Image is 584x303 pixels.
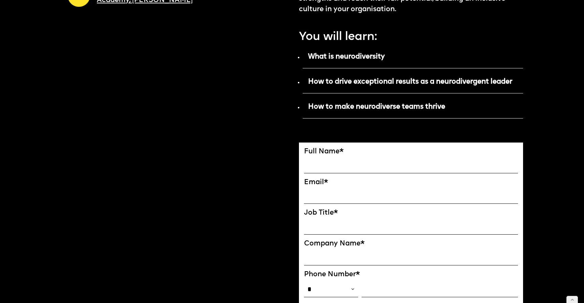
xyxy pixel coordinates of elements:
[304,148,518,156] label: Full Name
[299,25,523,46] p: You will learn:
[308,53,385,60] strong: What is neurodiversity
[304,240,518,248] label: Company Name
[308,103,445,110] strong: How to make neurodiverse teams thrive
[304,178,518,187] label: Email
[304,209,518,217] label: Job Title
[308,78,512,85] strong: How to drive exceptional results as a neurodivergent leader
[304,270,518,279] label: Phone Number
